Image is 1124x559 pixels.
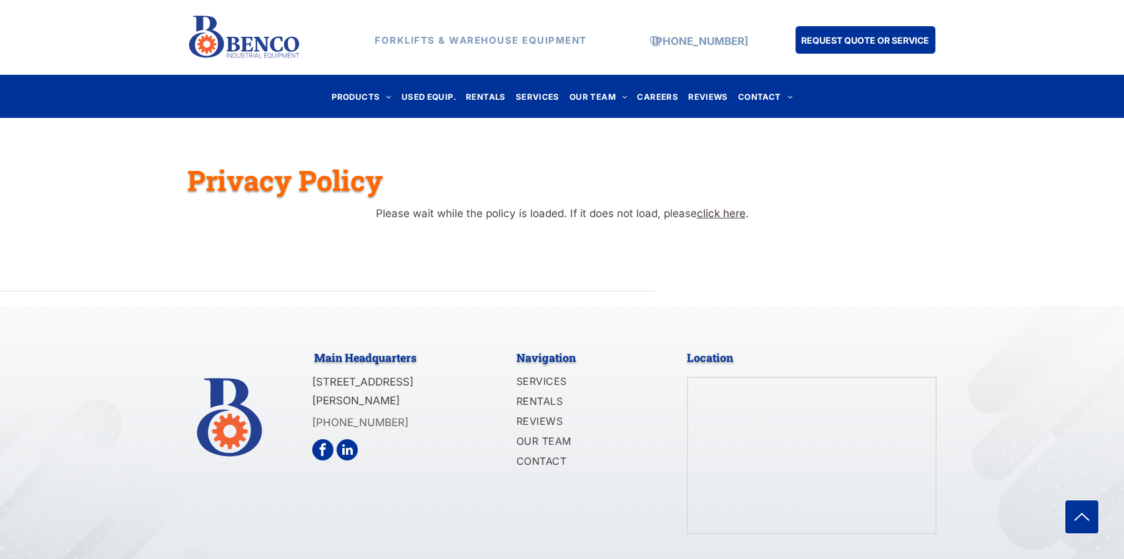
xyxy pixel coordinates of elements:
a: REVIEWS [516,412,651,432]
span: Navigation [516,350,576,365]
span: REQUEST QUOTE OR SERVICE [801,29,929,52]
a: CAREERS [632,88,683,105]
a: SERVICES [511,88,564,105]
a: REVIEWS [683,88,733,105]
a: USED EQUIP. [397,88,461,105]
a: OUR TEAM [516,432,651,452]
div: Please wait while the policy is loaded. If it does not load, please . [187,206,937,222]
a: CONTACT [733,88,797,105]
a: [PHONE_NUMBER] [652,35,748,47]
a: CONTACT [516,452,651,472]
a: SERVICES [516,372,651,392]
a: RENTALS [461,88,511,105]
a: RENTALS [516,392,651,412]
a: [PHONE_NUMBER] [312,416,408,429]
a: REQUEST QUOTE OR SERVICE [796,26,935,54]
a: PRODUCTS [327,88,397,105]
span: Location [687,350,733,365]
span: Main Headquarters [314,350,417,365]
strong: FORKLIFTS & WAREHOUSE EQUIPMENT [375,34,587,46]
a: click here [697,207,746,220]
a: OUR TEAM [564,88,633,105]
span: Privacy Policy [187,162,383,198]
span: [STREET_ADDRESS][PERSON_NAME] [312,376,413,407]
a: facebook [312,439,333,460]
a: linkedin [337,439,358,460]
